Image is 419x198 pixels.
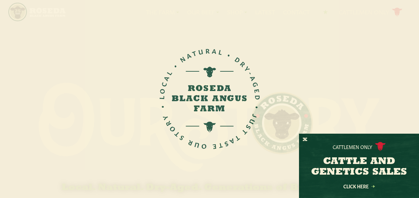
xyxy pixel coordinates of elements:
[329,184,389,188] a: Click Here
[255,8,275,16] a: Latest
[146,8,179,16] a: The Farm
[333,143,372,150] p: Cattlemen Only
[303,136,307,143] button: X
[339,6,403,18] a: Cattlemen Only
[8,3,65,21] img: https://roseda.com/wp-content/uploads/2021/05/roseda-25-header.png
[39,83,380,172] img: Roseda Black Aangus Farm
[283,8,310,16] a: Contact
[187,8,219,16] a: Our Beef
[375,142,386,151] img: cattle-icon.svg
[307,156,411,178] h3: CATTLE AND GENETICS SALES
[39,183,380,193] h6: Local. Natural. Dry-Aged. Generations of Better Beef.
[227,8,247,16] a: Shop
